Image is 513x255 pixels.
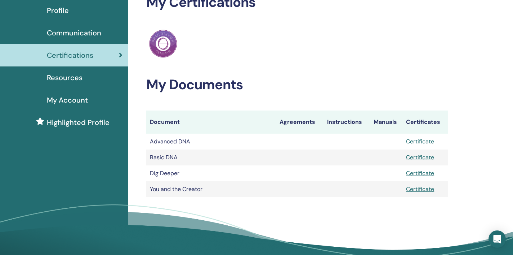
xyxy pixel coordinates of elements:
span: Certifications [47,50,93,61]
img: Practitioner [149,30,177,58]
th: Certificates [402,111,448,134]
td: Basic DNA [146,150,276,165]
a: Certificate [406,154,434,161]
th: Manuals [370,111,403,134]
span: Highlighted Profile [47,117,110,128]
td: Dig Deeper [146,165,276,181]
div: Open Intercom Messenger [489,230,506,248]
th: Instructions [324,111,370,134]
span: Resources [47,72,82,83]
h2: My Documents [146,77,448,93]
a: Certificate [406,185,434,193]
a: Certificate [406,169,434,177]
th: Document [146,111,276,134]
td: You and the Creator [146,181,276,197]
span: Communication [47,27,101,38]
td: Advanced DNA [146,134,276,150]
th: Agreements [276,111,324,134]
span: My Account [47,95,88,105]
a: Certificate [406,138,434,145]
span: Profile [47,5,69,16]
